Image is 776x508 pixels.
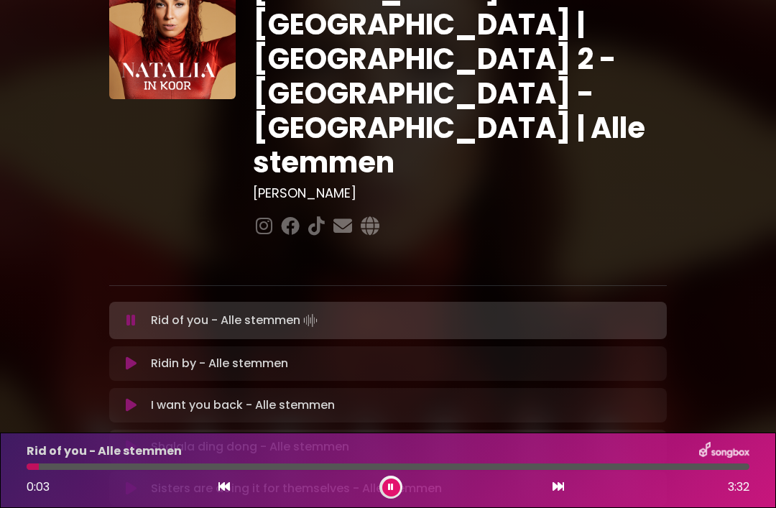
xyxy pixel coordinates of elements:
h3: [PERSON_NAME] [253,185,667,201]
img: waveform4.gif [300,310,320,331]
p: I want you back - Alle stemmen [151,397,335,414]
p: Rid of you - Alle stemmen [151,310,320,331]
img: songbox-logo-white.png [699,442,749,461]
span: 0:03 [27,479,50,495]
p: Rid of you - Alle stemmen [27,443,182,460]
p: Ridin by - Alle stemmen [151,355,288,372]
span: 3:32 [728,479,749,496]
